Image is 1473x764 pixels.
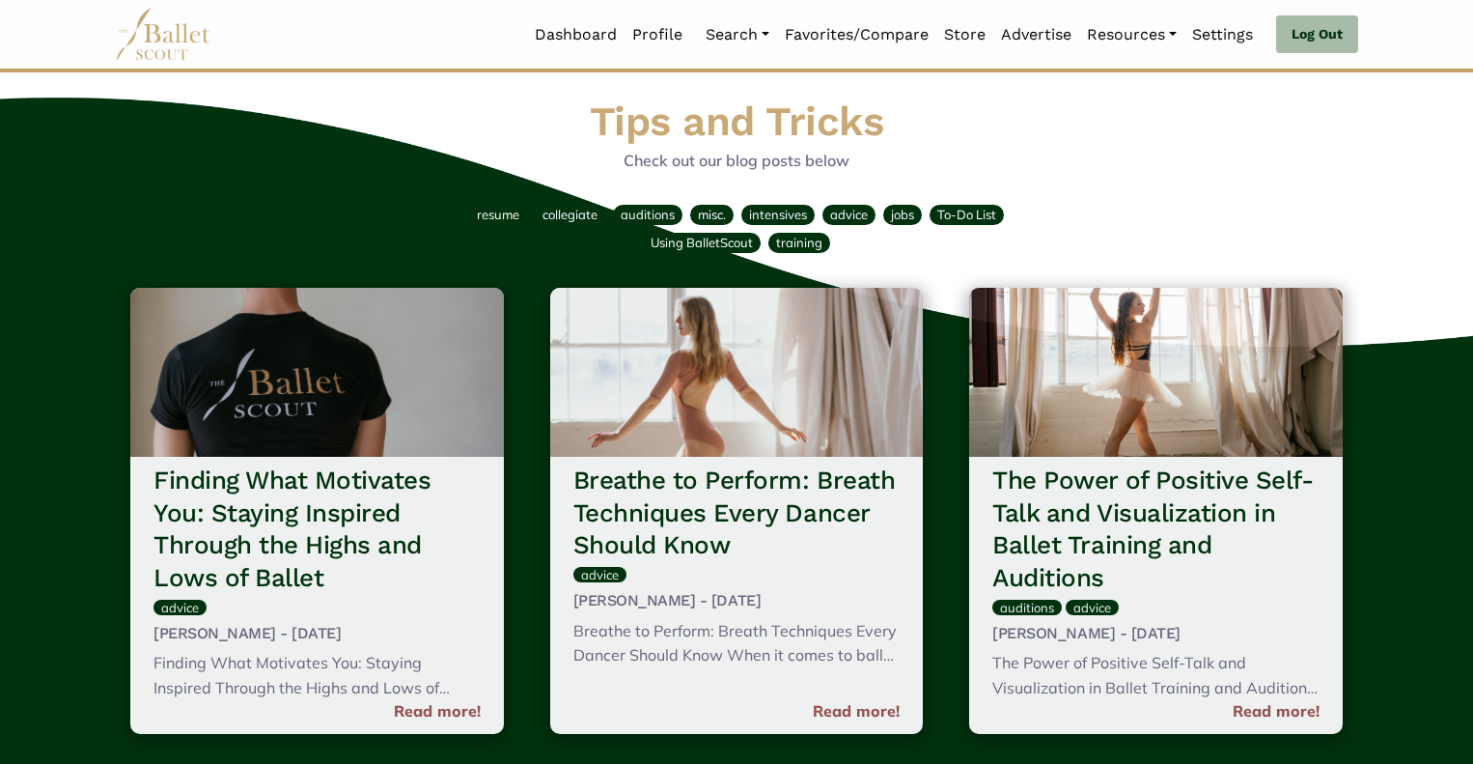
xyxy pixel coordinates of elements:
span: resume [477,207,519,222]
a: Read more! [813,699,900,724]
span: Using BalletScout [651,235,753,250]
span: jobs [891,207,914,222]
h3: Breathe to Perform: Breath Techniques Every Dancer Should Know [573,465,901,562]
a: Read more! [394,699,481,724]
span: advice [830,207,868,222]
a: Store [936,14,993,55]
span: collegiate [542,207,598,222]
span: intensives [749,207,807,222]
a: Favorites/Compare [777,14,936,55]
span: advice [581,567,619,582]
div: Finding What Motivates You: Staying Inspired Through the Highs and Lows of Ballet Pursuing a care... [153,651,481,704]
span: auditions [1000,600,1054,615]
a: Read more! [1233,699,1320,724]
p: Check out our blog posts below [123,149,1350,174]
span: training [776,235,822,250]
a: Search [698,14,777,55]
a: Log Out [1276,15,1358,54]
span: advice [161,600,199,615]
div: Breathe to Perform: Breath Techniques Every Dancer Should Know When it comes to ballet training, ... [573,619,901,672]
a: Profile [625,14,690,55]
a: Advertise [993,14,1079,55]
h1: Tips and Tricks [123,96,1350,149]
h5: [PERSON_NAME] - [DATE] [992,624,1320,644]
h5: [PERSON_NAME] - [DATE] [153,624,481,644]
span: auditions [621,207,675,222]
a: Resources [1079,14,1184,55]
span: To-Do List [937,207,996,222]
img: header_image.img [550,288,924,457]
h5: [PERSON_NAME] - [DATE] [573,591,901,611]
a: Dashboard [527,14,625,55]
span: advice [1073,600,1111,615]
h3: The Power of Positive Self-Talk and Visualization in Ballet Training and Auditions [992,465,1320,595]
span: misc. [698,207,726,222]
a: Settings [1184,14,1261,55]
h3: Finding What Motivates You: Staying Inspired Through the Highs and Lows of Ballet [153,465,481,595]
img: header_image.img [969,288,1343,457]
div: The Power of Positive Self-Talk and Visualization in Ballet Training and Auditions Ballet is as m... [992,651,1320,704]
img: header_image.img [130,288,504,457]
